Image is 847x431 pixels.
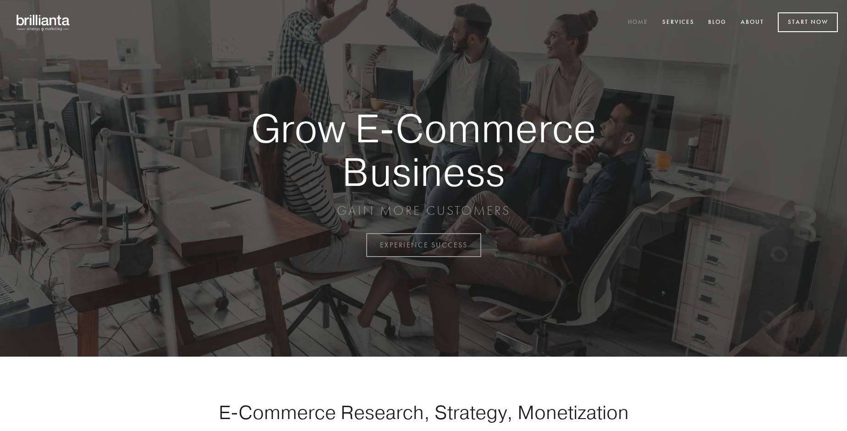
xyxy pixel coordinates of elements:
img: brillianta - research, strategy, marketing [9,9,78,36]
a: Services [656,15,700,30]
a: Start Now [778,12,838,32]
strong: Grow E-Commerce Business [219,106,628,193]
a: About [735,15,770,30]
p: GAIN MORE CUSTOMERS [219,202,628,219]
h1: E-Commerce Research, Strategy, Monetization [190,401,657,424]
a: Blog [702,15,732,30]
a: Home [622,15,654,30]
a: EXPERIENCE SUCCESS [366,233,481,257]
